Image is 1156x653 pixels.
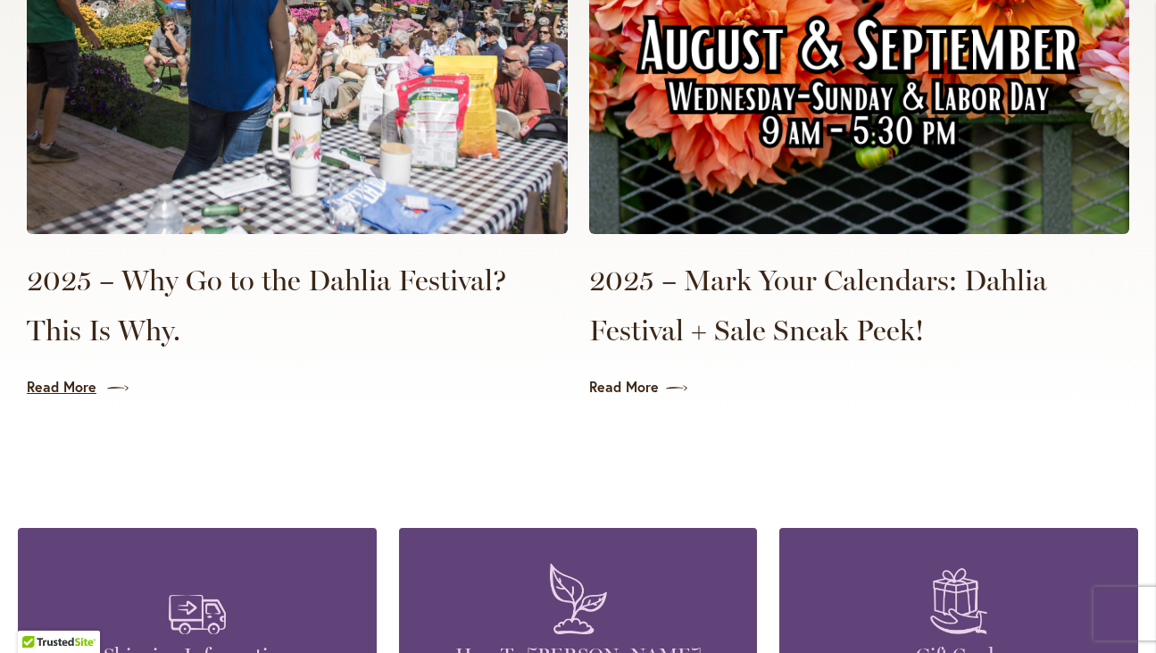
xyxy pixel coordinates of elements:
a: 2025 – Mark Your Calendars: Dahlia Festival + Sale Sneak Peek! [589,255,1130,356]
a: Read More [589,377,1130,398]
a: 2025 – Why Go to the Dahlia Festival? This Is Why. [27,255,568,356]
a: Read More [27,377,568,398]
